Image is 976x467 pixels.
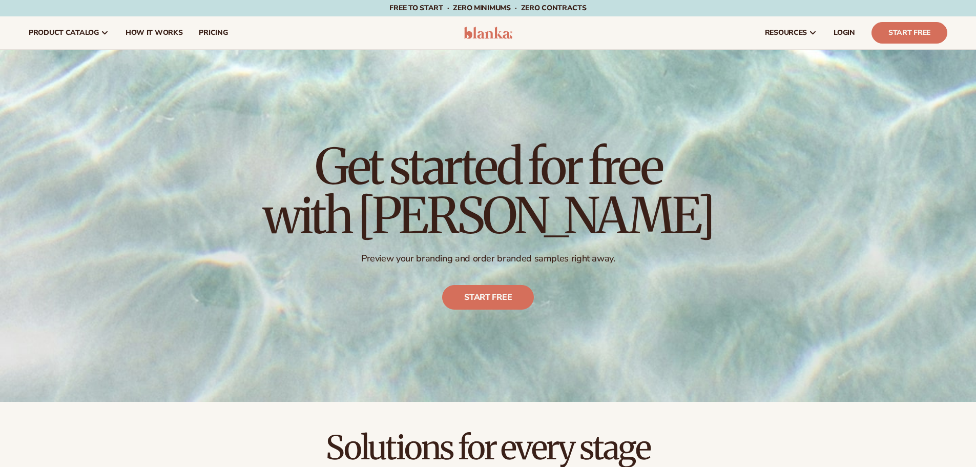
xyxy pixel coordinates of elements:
a: How It Works [117,16,191,49]
h2: Solutions for every stage [29,431,947,465]
a: resources [757,16,825,49]
span: Free to start · ZERO minimums · ZERO contracts [389,3,586,13]
img: logo [464,27,512,39]
span: How It Works [126,29,183,37]
span: LOGIN [834,29,855,37]
a: LOGIN [825,16,863,49]
span: product catalog [29,29,99,37]
a: Start Free [871,22,947,44]
p: Preview your branding and order branded samples right away. [263,253,714,265]
span: resources [765,29,807,37]
h1: Get started for free with [PERSON_NAME] [263,142,714,240]
a: product catalog [20,16,117,49]
span: pricing [199,29,227,37]
a: Start free [442,285,534,310]
a: pricing [191,16,236,49]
